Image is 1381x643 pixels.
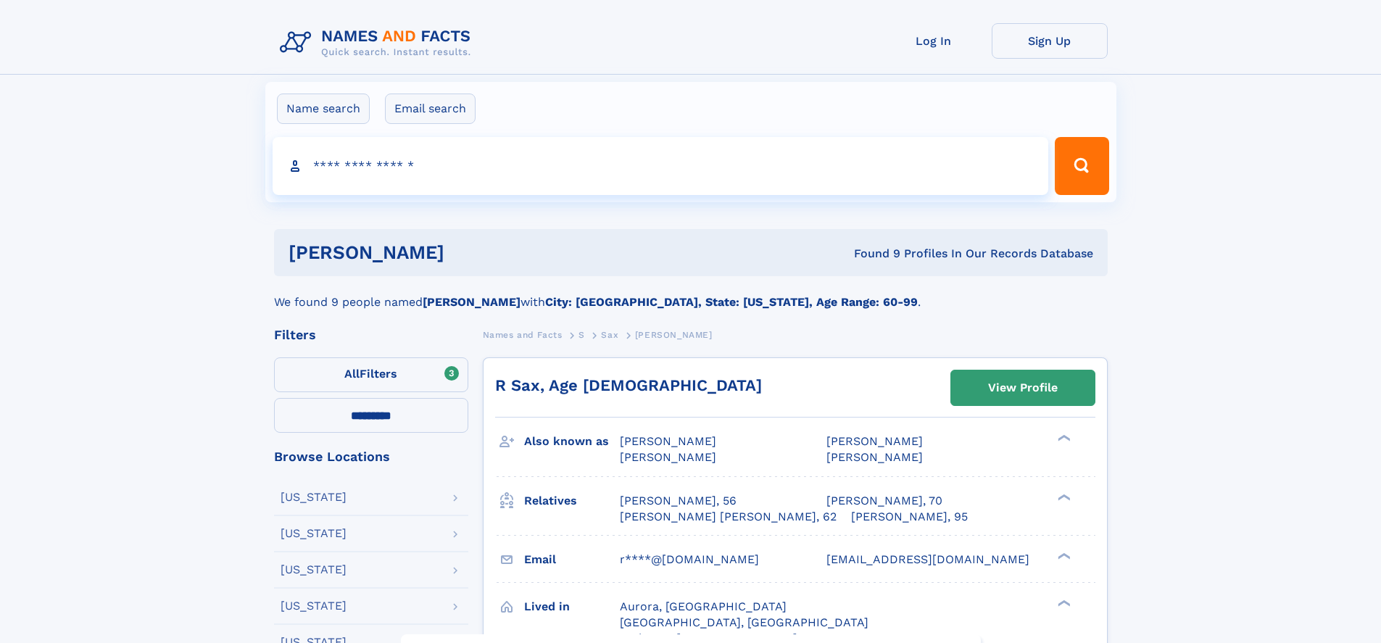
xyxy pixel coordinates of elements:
[649,246,1093,262] div: Found 9 Profiles In Our Records Database
[289,244,650,262] h1: [PERSON_NAME]
[344,367,360,381] span: All
[273,137,1049,195] input: search input
[635,330,713,340] span: [PERSON_NAME]
[281,600,347,612] div: [US_STATE]
[826,493,942,509] a: [PERSON_NAME], 70
[620,493,737,509] a: [PERSON_NAME], 56
[851,509,968,525] a: [PERSON_NAME], 95
[1054,598,1071,607] div: ❯
[826,434,923,448] span: [PERSON_NAME]
[281,528,347,539] div: [US_STATE]
[524,429,620,454] h3: Also known as
[601,325,618,344] a: Sax
[495,376,762,394] a: R Sax, Age [DEMOGRAPHIC_DATA]
[876,23,992,59] a: Log In
[274,276,1108,311] div: We found 9 people named with .
[423,295,521,309] b: [PERSON_NAME]
[277,94,370,124] label: Name search
[620,450,716,464] span: [PERSON_NAME]
[1054,433,1071,443] div: ❯
[601,330,618,340] span: Sax
[1054,551,1071,560] div: ❯
[524,594,620,619] h3: Lived in
[524,489,620,513] h3: Relatives
[281,564,347,576] div: [US_STATE]
[826,552,1029,566] span: [EMAIL_ADDRESS][DOMAIN_NAME]
[992,23,1108,59] a: Sign Up
[483,325,563,344] a: Names and Facts
[826,450,923,464] span: [PERSON_NAME]
[524,547,620,572] h3: Email
[951,370,1095,405] a: View Profile
[274,450,468,463] div: Browse Locations
[620,600,787,613] span: Aurora, [GEOGRAPHIC_DATA]
[385,94,476,124] label: Email search
[620,615,868,629] span: [GEOGRAPHIC_DATA], [GEOGRAPHIC_DATA]
[281,491,347,503] div: [US_STATE]
[988,371,1058,405] div: View Profile
[274,328,468,341] div: Filters
[274,357,468,392] label: Filters
[1055,137,1108,195] button: Search Button
[578,330,585,340] span: S
[578,325,585,344] a: S
[620,434,716,448] span: [PERSON_NAME]
[1054,492,1071,502] div: ❯
[620,509,837,525] a: [PERSON_NAME] [PERSON_NAME], 62
[545,295,918,309] b: City: [GEOGRAPHIC_DATA], State: [US_STATE], Age Range: 60-99
[274,23,483,62] img: Logo Names and Facts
